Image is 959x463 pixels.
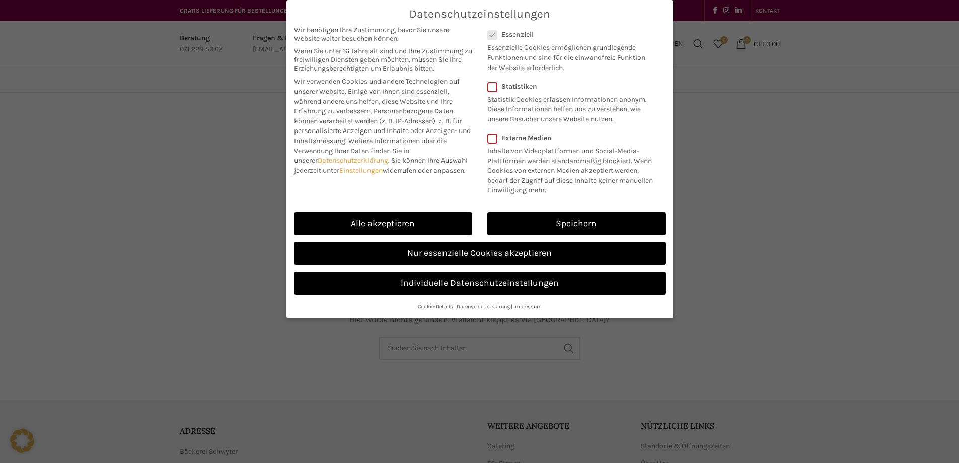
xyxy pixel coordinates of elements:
[294,47,472,73] span: Wenn Sie unter 16 Jahre alt sind und Ihre Zustimmung zu freiwilligen Diensten geben möchten, müss...
[318,156,388,165] a: Datenschutzerklärung
[294,137,447,165] span: Weitere Informationen über die Verwendung Ihrer Daten finden Sie in unserer .
[294,107,471,145] span: Personenbezogene Daten können verarbeitet werden (z. B. IP-Adressen), z. B. für personalisierte A...
[487,134,659,142] label: Externe Medien
[487,30,652,39] label: Essenziell
[487,82,652,91] label: Statistiken
[294,26,472,43] span: Wir benötigen Ihre Zustimmung, bevor Sie unsere Website weiter besuchen können.
[294,242,666,265] a: Nur essenzielle Cookies akzeptieren
[294,77,460,115] span: Wir verwenden Cookies und andere Technologien auf unserer Website. Einige von ihnen sind essenzie...
[409,8,550,21] span: Datenschutzeinstellungen
[418,303,453,310] a: Cookie-Details
[339,166,383,175] a: Einstellungen
[487,212,666,235] a: Speichern
[294,156,468,175] span: Sie können Ihre Auswahl jederzeit unter widerrufen oder anpassen.
[294,212,472,235] a: Alle akzeptieren
[487,91,652,124] p: Statistik Cookies erfassen Informationen anonym. Diese Informationen helfen uns zu verstehen, wie...
[513,303,542,310] a: Impressum
[487,39,652,73] p: Essenzielle Cookies ermöglichen grundlegende Funktionen und sind für die einwandfreie Funktion de...
[457,303,510,310] a: Datenschutzerklärung
[487,142,659,195] p: Inhalte von Videoplattformen und Social-Media-Plattformen werden standardmäßig blockiert. Wenn Co...
[294,272,666,295] a: Individuelle Datenschutzeinstellungen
